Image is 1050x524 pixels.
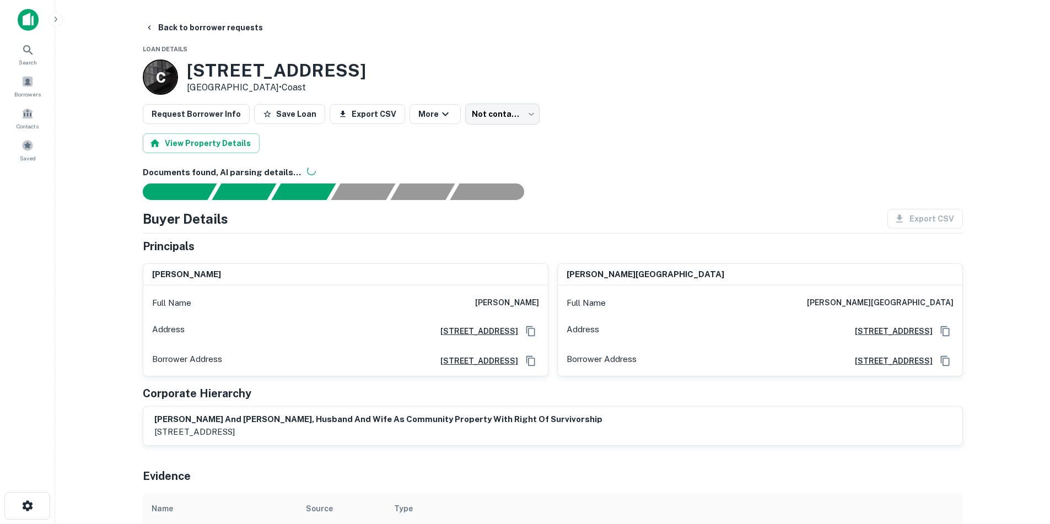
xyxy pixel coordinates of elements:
div: Principals found, AI now looking for contact information... [331,183,395,200]
h6: [PERSON_NAME] [152,268,221,281]
h6: Documents found, AI parsing details... [143,166,963,179]
span: Saved [20,154,36,163]
button: Request Borrower Info [143,104,250,124]
h6: [PERSON_NAME][GEOGRAPHIC_DATA] [807,296,954,310]
span: Search [19,58,37,67]
iframe: Chat Widget [995,436,1050,489]
button: Copy Address [523,353,539,369]
div: Type [394,502,413,515]
a: Borrowers [3,71,52,101]
div: Not contacted [465,104,540,125]
a: Saved [3,135,52,165]
p: Borrower Address [567,353,637,369]
p: Full Name [152,296,191,310]
span: Contacts [17,122,39,131]
button: View Property Details [143,133,260,153]
th: Name [143,493,297,524]
a: Contacts [3,103,52,133]
h5: Principals [143,238,195,255]
button: Save Loan [254,104,325,124]
div: Principals found, still searching for contact information. This may take time... [390,183,455,200]
span: Borrowers [14,90,41,99]
h4: Buyer Details [143,209,228,229]
h6: [PERSON_NAME] [475,296,539,310]
div: Documents found, AI parsing details... [271,183,336,200]
p: Address [567,323,599,339]
div: Name [152,502,173,515]
div: Sending borrower request to AI... [130,183,212,200]
div: Source [306,502,333,515]
h6: [PERSON_NAME][GEOGRAPHIC_DATA] [567,268,724,281]
div: Your request is received and processing... [212,183,276,200]
img: capitalize-icon.png [18,9,39,31]
a: [STREET_ADDRESS] [432,325,518,337]
h5: Evidence [143,468,191,484]
button: Copy Address [523,323,539,339]
button: More [410,104,461,124]
button: Copy Address [937,323,954,339]
h5: Corporate Hierarchy [143,385,251,402]
a: [STREET_ADDRESS] [846,325,933,337]
a: C [143,60,178,95]
th: Source [297,493,385,524]
h6: [PERSON_NAME] and [PERSON_NAME], husband and wife as community property with right of survivorship [154,413,602,426]
a: [STREET_ADDRESS] [432,355,518,367]
p: [STREET_ADDRESS] [154,425,602,439]
p: C [156,67,165,88]
p: Full Name [567,296,606,310]
p: Borrower Address [152,353,222,369]
h3: [STREET_ADDRESS] [187,60,366,81]
button: Export CSV [330,104,405,124]
span: Loan Details [143,46,187,52]
a: [STREET_ADDRESS] [846,355,933,367]
button: Back to borrower requests [141,18,267,37]
p: [GEOGRAPHIC_DATA] • [187,81,366,94]
p: Address [152,323,185,339]
div: AI fulfillment process complete. [450,183,537,200]
button: Copy Address [937,353,954,369]
th: Type [385,493,895,524]
a: Coast [282,82,306,93]
a: Search [3,39,52,69]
